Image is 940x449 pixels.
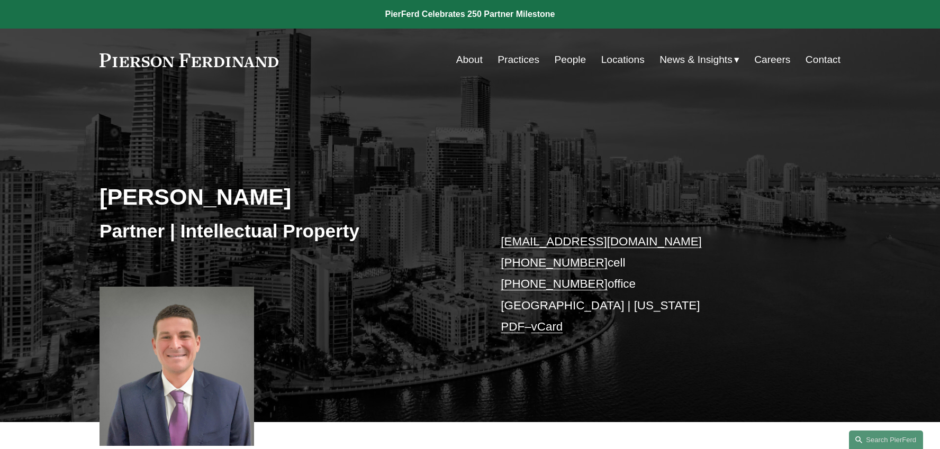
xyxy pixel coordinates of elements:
[849,430,923,449] a: Search this site
[806,50,840,70] a: Contact
[501,231,809,338] p: cell office [GEOGRAPHIC_DATA] | [US_STATE] –
[501,320,525,333] a: PDF
[501,277,608,290] a: [PHONE_NUMBER]
[501,256,608,269] a: [PHONE_NUMBER]
[100,219,470,243] h3: Partner | Intellectual Property
[100,183,470,210] h2: [PERSON_NAME]
[754,50,790,70] a: Careers
[501,235,701,248] a: [EMAIL_ADDRESS][DOMAIN_NAME]
[659,51,733,69] span: News & Insights
[498,50,539,70] a: Practices
[601,50,645,70] a: Locations
[555,50,586,70] a: People
[531,320,563,333] a: vCard
[659,50,739,70] a: folder dropdown
[456,50,483,70] a: About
